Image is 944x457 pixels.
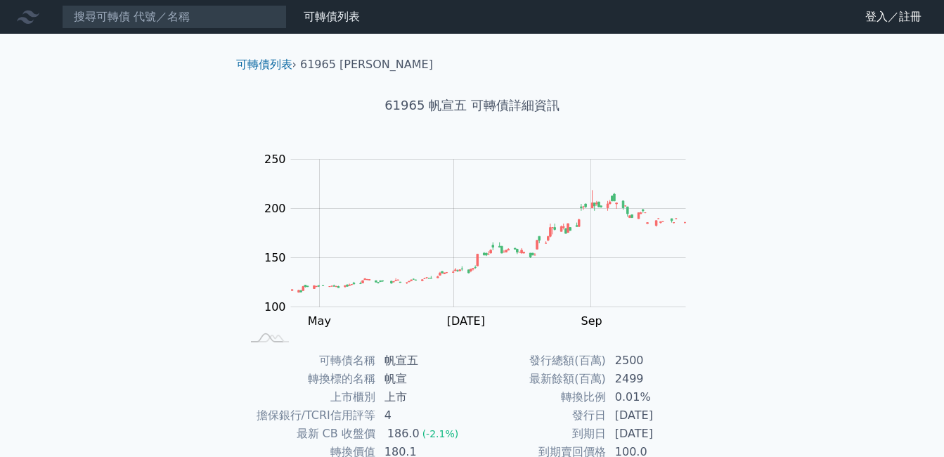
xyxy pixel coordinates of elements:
[581,314,602,328] tspan: Sep
[304,10,360,23] a: 可轉債列表
[242,352,376,370] td: 可轉債名稱
[264,202,286,215] tspan: 200
[607,406,703,425] td: [DATE]
[264,153,286,166] tspan: 250
[607,425,703,443] td: [DATE]
[607,352,703,370] td: 2500
[376,370,472,388] td: 帆宣
[264,300,286,314] tspan: 100
[376,352,472,370] td: 帆宣五
[225,96,720,115] h1: 61965 帆宣五 可轉債詳細資訊
[607,388,703,406] td: 0.01%
[447,314,485,328] tspan: [DATE]
[242,406,376,425] td: 擔保銀行/TCRI信用評等
[472,406,607,425] td: 發行日
[242,388,376,406] td: 上市櫃別
[607,370,703,388] td: 2499
[308,314,331,328] tspan: May
[242,425,376,443] td: 最新 CB 收盤價
[242,370,376,388] td: 轉換標的名稱
[257,153,707,356] g: Chart
[62,5,287,29] input: 搜尋可轉債 代號／名稱
[422,428,459,439] span: (-2.1%)
[236,58,292,71] a: 可轉債列表
[384,425,422,442] div: 186.0
[376,406,472,425] td: 4
[264,251,286,264] tspan: 150
[472,352,607,370] td: 發行總額(百萬)
[236,56,297,73] li: ›
[854,6,933,28] a: 登入／註冊
[472,425,607,443] td: 到期日
[376,388,472,406] td: 上市
[472,388,607,406] td: 轉換比例
[300,56,433,73] li: 61965 [PERSON_NAME]
[472,370,607,388] td: 最新餘額(百萬)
